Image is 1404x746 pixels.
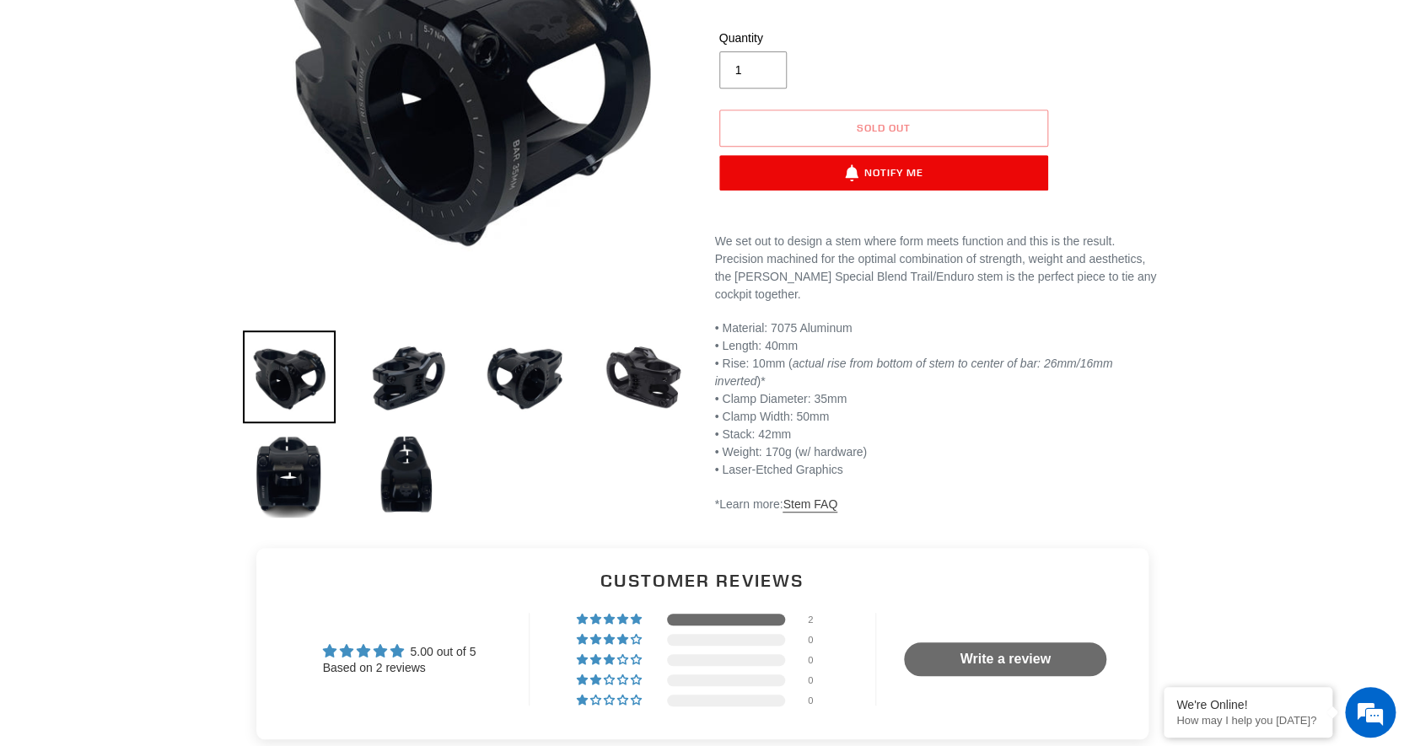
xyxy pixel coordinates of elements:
[243,428,336,521] img: Load image into Gallery viewer, Canfield Special Blend Trail/Enduro MTB Stem
[715,497,783,511] span: *Learn more:
[577,614,644,625] div: 100% (2) reviews with 5 star rating
[715,319,1162,479] p: • Material: 7075 Aluminum • Length: 40mm • Rise: 10mm ( )* • Clamp Diameter: 35mm • Clamp Width: ...
[243,330,336,423] img: Load image into Gallery viewer, Canfield Special Blend Trail/Enduro MTB Stem
[719,30,880,47] label: Quantity
[715,357,1113,388] em: actual rise from bottom of stem to center of bar: 26mm/16mm inverted
[715,233,1162,303] p: We set out to design a stem where form meets function and this is the result. Precision machined ...
[410,645,476,658] span: 5.00 out of 5
[719,110,1048,147] button: Sold out
[361,428,454,521] img: Load image into Gallery viewer, Canfield Special Blend Trail/Enduro MTB Stem
[783,497,837,513] a: Stem FAQ
[19,93,44,118] div: Navigation go back
[808,614,828,625] div: 2
[323,641,476,661] div: Average rating is 5.00 stars
[904,642,1106,676] a: Write a review
[113,94,309,116] div: Chat with us now
[597,330,690,423] img: Load image into Gallery viewer, Canfield Special Blend Trail/Enduro MTB Stem
[98,212,233,383] span: We're online!
[8,460,321,519] textarea: Type your message and hit 'Enter'
[857,121,911,134] span: Sold out
[54,84,96,126] img: d_696896380_company_1647369064580_696896380
[277,8,317,49] div: Minimize live chat window
[719,155,1048,191] button: Notify Me
[1176,714,1320,727] p: How may I help you today?
[361,330,454,423] img: Load image into Gallery viewer, Canfield Special Blend Trail/Enduro MTB Stem
[1176,698,1320,711] div: We're Online!
[270,568,1135,593] h2: Customer Reviews
[323,660,476,677] div: Based on 2 reviews
[479,330,572,423] img: Load image into Gallery viewer, Canfield Special Blend Trail/Enduro MTB Stem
